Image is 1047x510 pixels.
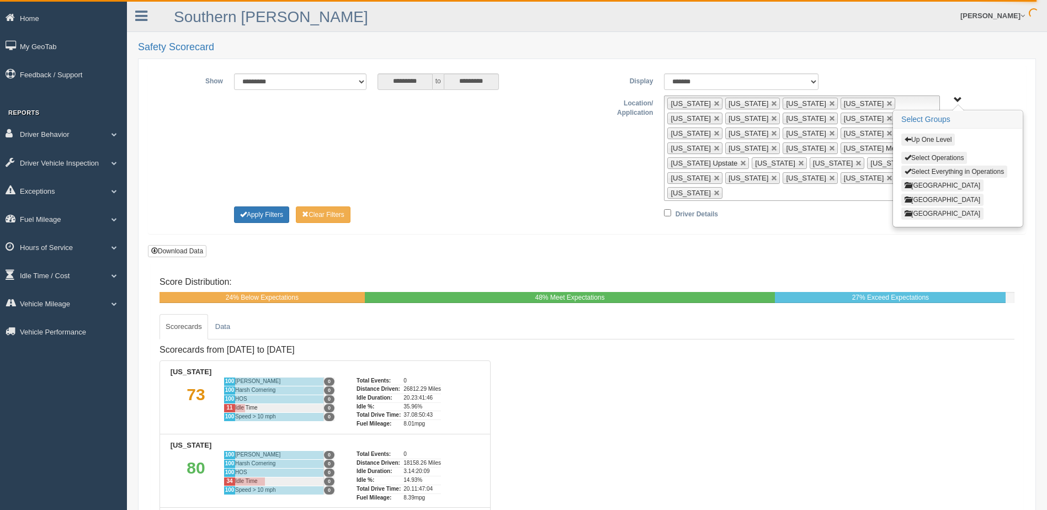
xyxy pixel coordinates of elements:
button: Change Filter Options [234,206,289,223]
span: 48% Meet Expectations [535,294,604,301]
div: Total Events: [357,377,401,385]
div: Fuel Mileage: [357,419,401,428]
b: [US_STATE] [171,441,212,449]
div: 37.08:50:43 [403,411,441,419]
span: 0 [324,460,334,468]
div: 80 [168,450,224,502]
span: [US_STATE] [813,159,853,167]
div: Total Drive Time: [357,485,401,493]
button: Change Filter Options [296,206,350,223]
span: [US_STATE] [729,99,768,108]
div: 73 [168,377,224,428]
label: Location/ Application [587,95,659,118]
button: Download Data [148,245,206,257]
span: [US_STATE] [786,144,826,152]
span: 0 [324,395,334,403]
span: [US_STATE] [729,144,768,152]
a: Southern [PERSON_NAME] [174,8,368,25]
div: 100 [224,386,235,395]
a: Data [209,314,236,339]
span: [US_STATE] [786,174,826,182]
h4: Score Distribution: [160,277,1014,287]
button: [GEOGRAPHIC_DATA] [901,194,984,206]
h2: Safety Scorecard [138,42,1036,53]
span: [US_STATE] Metro [844,144,904,152]
span: 0 [324,469,334,477]
h4: Scorecards from [DATE] to [DATE] [160,345,491,355]
span: [US_STATE] [729,129,768,137]
span: [US_STATE] [786,99,826,108]
div: 0 [403,450,441,459]
span: 0 [324,404,334,412]
span: 0 [324,378,334,386]
div: 20.23:41:46 [403,394,441,402]
div: Total Drive Time: [357,411,401,419]
div: Idle Duration: [357,467,401,476]
span: [US_STATE] [671,189,710,197]
a: Scorecards [160,314,208,339]
div: 100 [224,377,235,386]
div: 100 [224,486,235,495]
div: 100 [224,459,235,468]
h3: Select Groups [894,111,1022,129]
span: 0 [324,477,334,486]
span: to [433,73,444,90]
div: 100 [224,450,235,459]
div: 8.39mpg [403,493,441,502]
div: 8.01mpg [403,419,441,428]
div: Idle %: [357,476,401,485]
div: Idle Duration: [357,394,401,402]
div: 14.93% [403,476,441,485]
span: [US_STATE] [786,129,826,137]
div: 0 [403,377,441,385]
span: 0 [324,386,334,395]
div: Total Events: [357,450,401,459]
span: 0 [324,413,334,421]
div: 26812.29 Miles [403,385,441,394]
div: 100 [224,468,235,477]
label: Display [587,73,658,87]
span: [US_STATE] [671,99,710,108]
span: [US_STATE] [844,99,884,108]
div: 100 [224,395,235,403]
span: [US_STATE] [671,129,710,137]
button: Up One Level [901,134,955,146]
span: [US_STATE] [729,174,768,182]
span: 27% Exceed Expectations [852,294,929,301]
div: Idle %: [357,402,401,411]
span: [US_STATE] [844,129,884,137]
span: [US_STATE] [844,174,884,182]
span: [US_STATE] [729,114,768,123]
span: [US_STATE] [671,174,710,182]
span: [US_STATE] [844,114,884,123]
div: 20.11:47:04 [403,485,441,493]
div: 3.14:20:09 [403,467,441,476]
label: Show [157,73,228,87]
button: [GEOGRAPHIC_DATA] [901,208,984,220]
span: [US_STATE] [786,114,826,123]
span: 24% Below Expectations [226,294,299,301]
span: [US_STATE] [671,114,710,123]
span: [US_STATE] [671,144,710,152]
div: 100 [224,412,235,421]
button: Select Everything in Operations [901,166,1007,178]
span: [US_STATE] Upstate [671,159,737,167]
button: Select Operations [901,152,967,164]
div: Distance Driven: [357,385,401,394]
label: Driver Details [676,206,718,220]
div: Distance Driven: [357,459,401,467]
div: 34 [224,477,235,486]
button: [GEOGRAPHIC_DATA] [901,179,984,192]
div: Fuel Mileage: [357,493,401,502]
span: [US_STATE] [870,159,910,167]
div: 35.96% [403,402,441,411]
span: 0 [324,486,334,495]
span: [US_STATE] [755,159,795,167]
div: 18158.26 Miles [403,459,441,467]
span: 0 [324,451,334,459]
div: 11 [224,403,235,412]
b: [US_STATE] [171,368,212,376]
